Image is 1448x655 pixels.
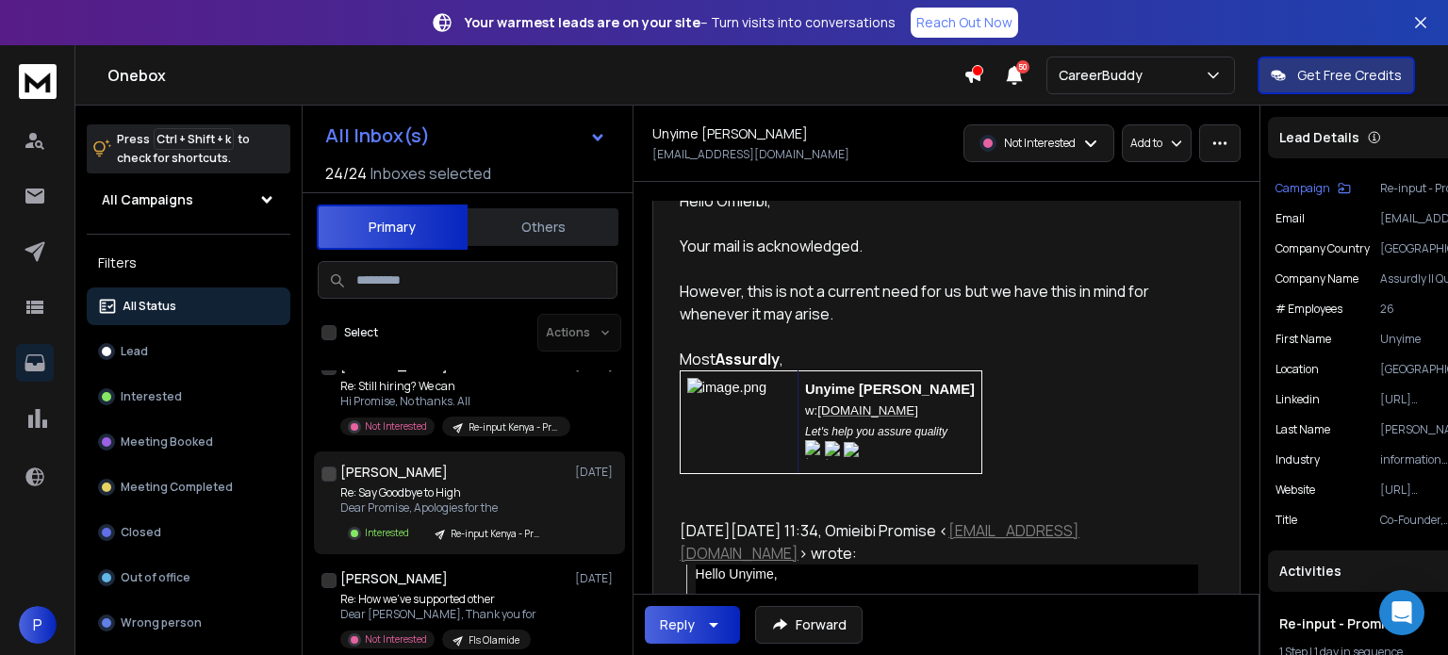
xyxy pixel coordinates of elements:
span: 24 / 24 [325,162,367,185]
p: All Status [123,299,176,314]
a: image.png [844,444,862,465]
button: Campaign [1275,181,1351,196]
p: Campaign [1275,181,1330,196]
p: industry [1275,452,1320,467]
div: [DATE][DATE] 11:34, Omieibi Promise < > wrote: [680,519,1198,565]
button: Reply [645,606,740,644]
p: Not Interested [365,632,427,647]
button: Closed [87,514,290,551]
button: All Inbox(s) [310,117,621,155]
p: Re-input Kenya - Promise [451,527,541,541]
b: Assurdly [716,349,780,369]
p: Interested [365,526,409,540]
p: CareerBuddy [1059,66,1150,85]
button: Out of office [87,559,290,597]
p: Re-input Kenya - Promise [469,420,559,434]
p: # Employees [1275,302,1342,317]
p: Not Interested [1004,136,1076,151]
p: Not Interested [365,419,427,434]
img: image.png [805,440,825,471]
p: Get Free Credits [1297,66,1402,85]
p: Out of office [121,570,190,585]
img: image.png [825,441,844,472]
div: Open Intercom Messenger [1379,590,1424,635]
strong: Your warmest leads are on your site [465,13,700,31]
p: Company Country [1275,241,1370,256]
div: Most , [680,348,1198,370]
h1: All Campaigns [102,190,193,209]
div: Reply [660,615,695,634]
a: [DOMAIN_NAME] [817,399,918,419]
p: Company Name [1275,271,1358,287]
p: Dear [PERSON_NAME], Thank you for [340,607,536,622]
a: image.png [805,444,825,465]
p: Re: Say Goodbye to High [340,485,552,500]
button: Meeting Completed [87,468,290,506]
h3: Inboxes selected [370,162,491,185]
button: Meeting Booked [87,423,290,461]
p: Press to check for shortcuts. [117,130,250,168]
p: Re: Still hiring? We can [340,379,567,394]
button: Lead [87,333,290,370]
button: All Status [87,287,290,325]
span: w: [805,403,817,418]
h1: Onebox [107,64,963,87]
p: Meeting Completed [121,480,233,495]
span: Unyime [PERSON_NAME] [805,382,975,397]
p: FIs Olamide [469,633,519,647]
p: [DATE] [575,465,617,480]
p: Hi Promise, No thanks. All [340,394,567,409]
a: [EMAIL_ADDRESS][DOMAIN_NAME] [680,520,1079,564]
button: Forward [755,606,863,644]
img: image.png [844,442,862,473]
p: First Name [1275,332,1331,347]
h1: [PERSON_NAME] [340,569,448,588]
p: website [1275,483,1315,498]
label: Select [344,325,378,340]
p: Last Name [1275,422,1330,437]
button: Wrong person [87,604,290,642]
p: Wrong person [121,615,202,630]
p: Lead [121,344,148,359]
span: Hello Unyime, [696,566,778,581]
span: Ctrl + Shift + k [154,128,234,150]
p: title [1275,513,1297,528]
button: Get Free Credits [1258,57,1415,94]
button: P [19,606,57,644]
p: Add to [1130,136,1162,151]
p: Lead Details [1279,128,1359,147]
h1: All Inbox(s) [325,126,430,145]
p: – Turn visits into conversations [465,13,896,32]
p: Dear Promise, Apologies for the [340,500,552,516]
img: logo [19,64,57,99]
p: Email [1275,211,1305,226]
p: Interested [121,389,182,404]
p: Closed [121,525,161,540]
span: 50 [1016,60,1029,74]
p: location [1275,362,1319,377]
button: Primary [317,205,468,250]
button: All Campaigns [87,181,290,219]
button: Interested [87,378,290,416]
span: [DOMAIN_NAME] [817,403,918,418]
p: [DATE] [575,571,617,586]
h3: Filters [87,250,290,276]
div: Hello Omieibi, Your mail is acknowledged. However, this is not a current need for us but we have ... [680,189,1198,325]
p: [EMAIL_ADDRESS][DOMAIN_NAME] [652,147,849,162]
p: Re: How we’ve supported other [340,592,536,607]
a: Reach Out Now [911,8,1018,38]
h1: Unyime [PERSON_NAME] [652,124,808,143]
button: Others [468,206,618,248]
img: image.png [687,378,792,462]
span: Let's help you assure quality [805,425,947,438]
p: Meeting Booked [121,434,213,450]
a: image.png [825,444,844,465]
p: Reach Out Now [916,13,1012,32]
h1: [PERSON_NAME] [340,463,448,482]
p: linkedin [1275,392,1320,407]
